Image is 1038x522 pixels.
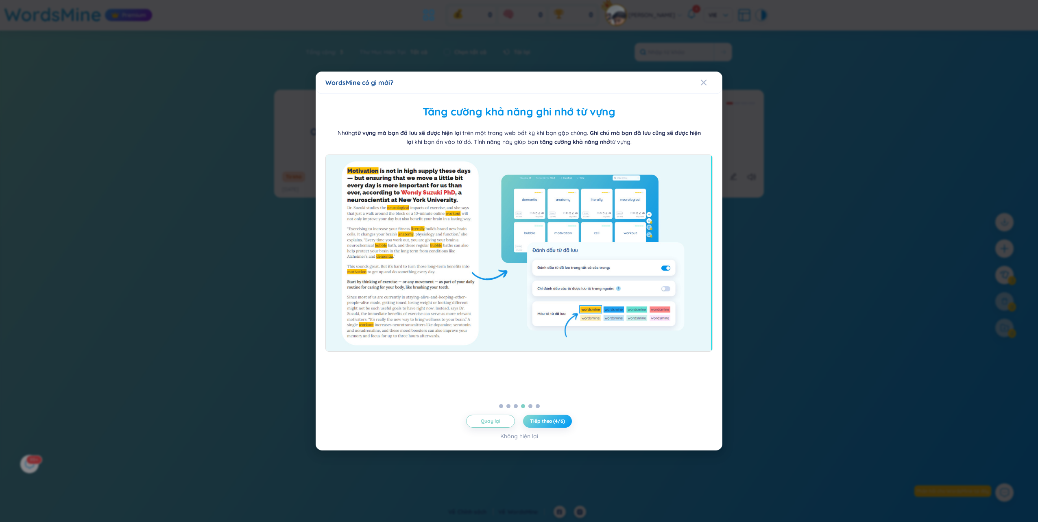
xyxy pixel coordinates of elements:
[406,129,701,146] b: Ghi chú mà bạn đã lưu cũng sẽ được hiện lại
[536,404,540,408] button: 6
[500,432,538,441] div: Không hiện lại
[499,404,503,408] button: 1
[481,418,500,424] span: Quay lại
[540,138,610,146] b: tăng cường khả năng nhớ
[700,72,722,94] button: Close
[325,78,713,87] div: WordsMine có gì mới?
[355,129,461,137] b: từ vựng mà bạn đã lưu sẽ được hiện lại
[338,129,701,146] span: Những trên một trang web bất kỳ khi bạn gặp chúng. khi bạn ấn vào từ đó. Tính năng này giúp bạn t...
[325,104,713,120] h2: Tăng cường khả năng ghi nhớ từ vựng
[530,418,565,424] span: Tiếp theo (4/6)
[528,404,532,408] button: 5
[514,404,518,408] button: 3
[523,415,572,428] button: Tiếp theo (4/6)
[466,415,515,428] button: Quay lại
[521,404,525,408] button: 4
[506,404,510,408] button: 2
